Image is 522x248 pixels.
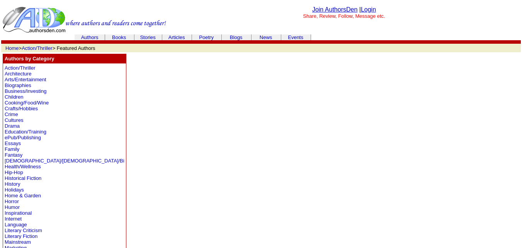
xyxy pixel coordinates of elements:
a: Fantasy [5,152,22,158]
a: Business/Investing [5,88,46,94]
a: ePub/Publishing [5,135,41,140]
a: Mainstream [5,239,31,245]
a: Arts/Entertainment [5,77,46,82]
a: Education/Training [5,129,46,135]
a: Events [288,34,303,40]
a: Poetry [199,34,214,40]
a: History [5,181,20,187]
a: Holidays [5,187,24,193]
a: Literary Criticism [5,227,42,233]
a: Cultures [5,117,23,123]
a: Action/Thriller [22,45,52,51]
a: Books [112,34,126,40]
font: Share, Review, Follow, Message etc. [303,13,385,19]
a: Home & Garden [5,193,41,198]
a: Children [5,94,23,100]
a: Action/Thriller [5,65,35,71]
a: Cooking/Food/Wine [5,100,49,106]
a: Crime [5,111,18,117]
a: Health/Wellness [5,164,41,169]
a: Biographies [5,82,31,88]
a: Login [361,6,376,13]
a: [DEMOGRAPHIC_DATA]/[DEMOGRAPHIC_DATA]/Bi [5,158,124,164]
a: Historical Fiction [5,175,41,181]
b: Authors by Category [5,56,54,62]
font: | [359,6,376,13]
img: header_logo2.gif [2,6,166,33]
a: Language [5,222,27,227]
font: > > Featured Authors [5,45,95,51]
a: Home [5,45,19,51]
a: Hip-Hop [5,169,23,175]
a: Essays [5,140,21,146]
a: Literary Fiction [5,233,37,239]
a: Drama [5,123,20,129]
a: Stories [140,34,155,40]
a: Join AuthorsDen [312,6,357,13]
a: Articles [168,34,185,40]
a: Internet [5,216,22,222]
a: Inspirational [5,210,32,216]
a: Blogs [230,34,243,40]
a: Authors [81,34,99,40]
a: Crafts/Hobbies [5,106,38,111]
a: News [260,34,272,40]
a: Family [5,146,19,152]
a: Humor [5,204,20,210]
a: Horror [5,198,19,204]
a: Architecture [5,71,31,77]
